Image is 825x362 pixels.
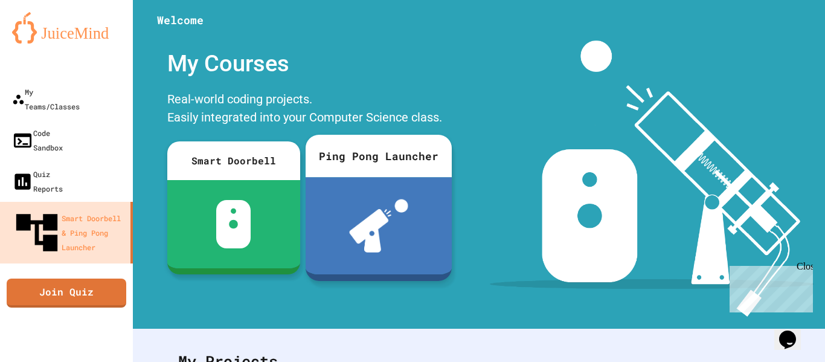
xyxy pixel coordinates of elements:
div: Quiz Reports [12,167,63,196]
div: Chat with us now!Close [5,5,83,77]
img: ppl-with-ball.png [349,199,408,253]
div: Code Sandbox [12,126,63,155]
iframe: chat widget [725,261,813,312]
div: My Courses [161,40,451,87]
img: logo-orange.svg [12,12,121,44]
div: Smart Doorbell & Ping Pong Launcher [12,208,126,257]
img: banner-image-my-projects.png [490,40,814,317]
div: My Teams/Classes [12,85,80,114]
div: Real-world coding projects. Easily integrated into your Computer Science class. [161,87,451,132]
iframe: chat widget [774,314,813,350]
div: Ping Pong Launcher [306,135,452,177]
a: Join Quiz [7,279,126,308]
div: Smart Doorbell [167,141,300,180]
img: sdb-white.svg [216,200,251,248]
